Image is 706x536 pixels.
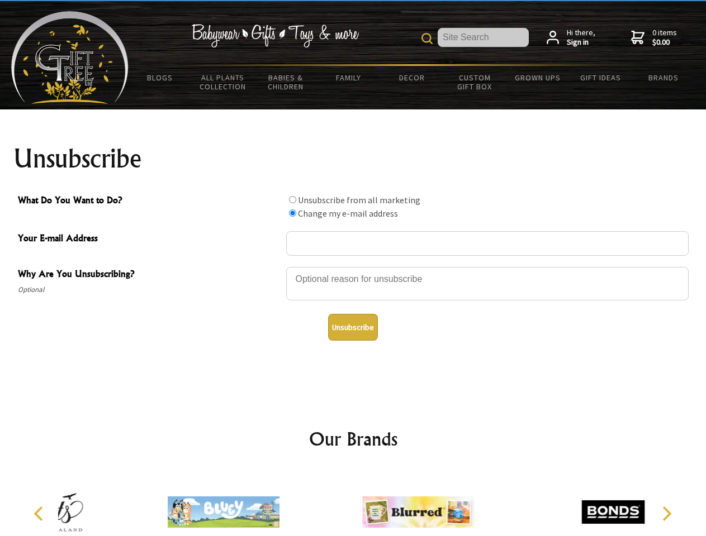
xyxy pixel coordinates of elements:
a: Grown Ups [506,66,569,89]
span: Why Are You Unsubscribing? [18,267,281,283]
a: Family [318,66,381,89]
strong: Sign in [567,37,595,47]
strong: $0.00 [652,37,677,47]
input: Your E-mail Address [286,231,689,256]
h1: Unsubscribe [13,145,693,172]
button: Previous [28,501,53,526]
a: Decor [380,66,443,89]
label: Unsubscribe from all marketing [298,194,420,205]
input: What Do You Want to Do? [289,196,296,203]
a: BLOGS [129,66,192,89]
img: Babyware - Gifts - Toys and more... [11,11,129,104]
h2: Our Brands [22,425,684,452]
input: Site Search [438,28,529,47]
span: Your E-mail Address [18,231,281,247]
a: 0 items$0.00 [631,28,677,47]
textarea: Why Are You Unsubscribing? [286,267,689,300]
a: Brands [632,66,695,89]
label: Change my e-mail address [298,208,398,219]
img: product search [421,33,433,44]
button: Next [654,501,679,526]
a: Hi there,Sign in [547,28,595,47]
span: Hi there, [567,28,595,47]
img: Babywear - Gifts - Toys & more [191,24,359,47]
a: Custom Gift Box [443,66,506,98]
span: What Do You Want to Do? [18,193,281,209]
input: What Do You Want to Do? [289,209,296,217]
button: Unsubscribe [328,314,378,341]
span: 0 items [652,27,677,47]
a: All Plants Collection [192,66,255,98]
span: Optional [18,283,281,296]
a: Gift Ideas [569,66,632,89]
a: Babies & Children [254,66,318,98]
